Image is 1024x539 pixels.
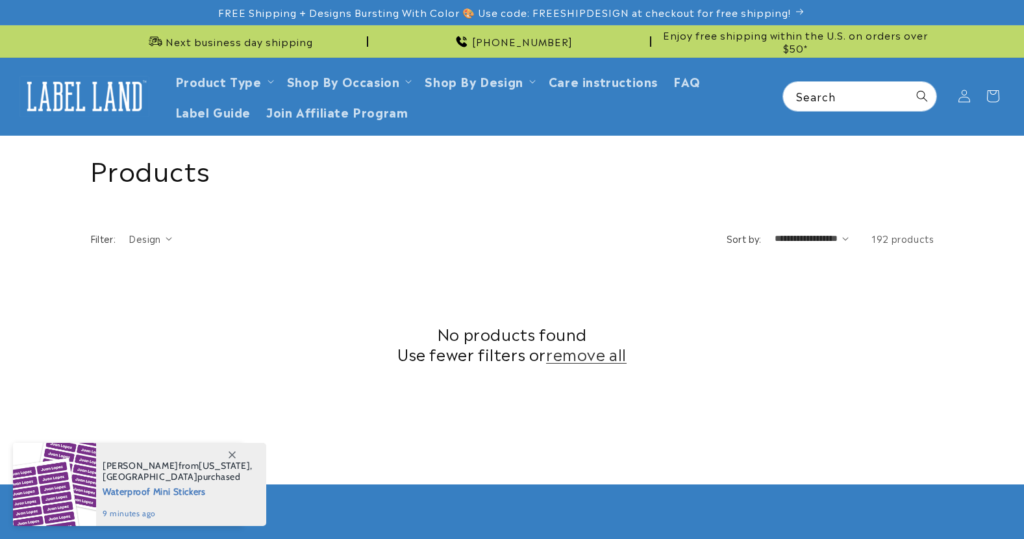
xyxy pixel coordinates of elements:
span: [GEOGRAPHIC_DATA] [103,471,197,483]
h1: Products [90,152,934,186]
span: Label Guide [175,104,251,119]
span: Design [129,232,160,245]
a: Label Guide [168,96,259,127]
a: Shop By Design [425,72,523,90]
a: Label Land [15,71,155,121]
span: Enjoy free shipping within the U.S. on orders over $50* [656,29,934,54]
a: remove all [546,344,627,364]
a: Care instructions [541,66,666,96]
span: 192 products [871,232,934,245]
a: Product Type [175,72,262,90]
span: Next business day shipping [166,35,313,48]
a: FAQ [666,66,708,96]
button: Search [908,82,936,110]
span: [PHONE_NUMBER] [472,35,573,48]
span: [US_STATE] [199,460,250,471]
div: Announcement [373,25,651,57]
summary: Shop By Occasion [279,66,418,96]
img: Label Land [19,76,149,116]
summary: Product Type [168,66,279,96]
h2: No products found Use fewer filters or [90,323,934,364]
span: FREE Shipping + Designs Bursting With Color 🎨 Use code: FREESHIPDESIGN at checkout for free shipp... [218,6,791,19]
summary: Shop By Design [417,66,540,96]
iframe: Gorgias live chat messenger [894,483,1011,526]
span: FAQ [673,73,701,88]
span: from , purchased [103,460,253,483]
span: Join Affiliate Program [266,104,408,119]
div: Announcement [90,25,368,57]
div: Announcement [656,25,934,57]
h2: Filter: [90,232,116,245]
label: Sort by: [727,232,762,245]
summary: Design (0 selected) [129,232,172,245]
span: Care instructions [549,73,658,88]
a: Join Affiliate Program [258,96,416,127]
span: [PERSON_NAME] [103,460,179,471]
span: Shop By Occasion [287,73,400,88]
